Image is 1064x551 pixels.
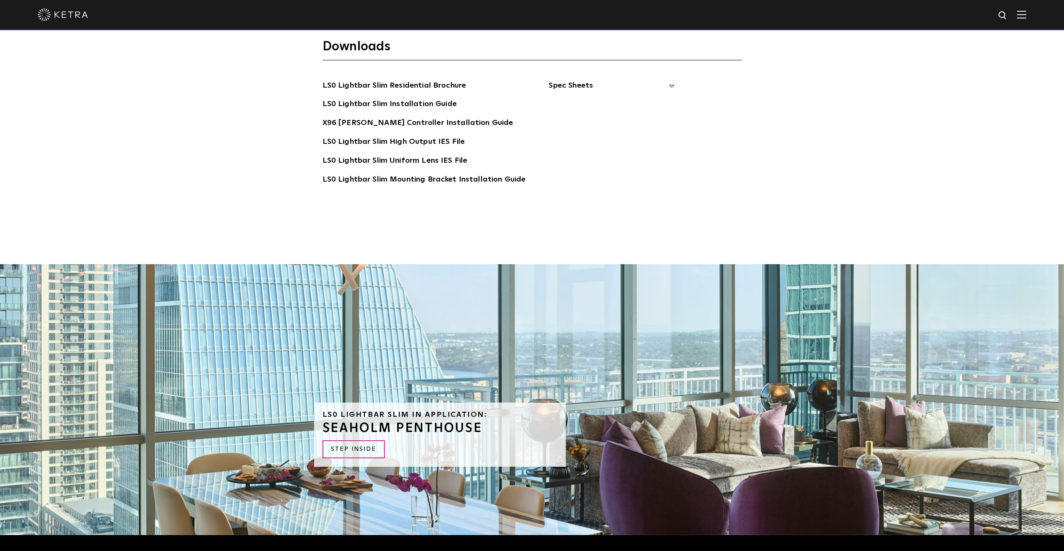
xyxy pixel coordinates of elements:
a: LS0 Lightbar Slim High Output IES File [323,136,465,149]
a: STEP INSIDE [323,440,385,458]
img: search icon [998,10,1008,21]
a: LS0 Lightbar Slim Residential Brochure [323,80,466,93]
h3: Downloads [323,39,742,60]
a: LS0 Lightbar Slim Installation Guide [323,98,457,112]
a: X96 [PERSON_NAME] Controller Installation Guide [323,117,513,130]
a: LS0 Lightbar Slim Uniform Lens IES File [323,155,468,168]
h3: SEAHOLM PENTHOUSE [323,422,557,434]
h6: LS0 Lightbar Slim in Application: [323,411,557,418]
img: Hamburger%20Nav.svg [1017,10,1026,18]
span: Spec Sheets [549,80,674,98]
img: ketra-logo-2019-white [38,8,88,21]
a: LS0 Lightbar Slim Mounting Bracket Installation Guide [323,174,526,187]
